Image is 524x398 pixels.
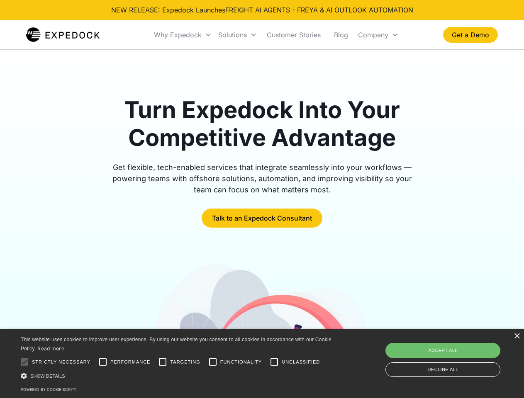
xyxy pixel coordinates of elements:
[32,359,90,366] span: Strictly necessary
[103,96,422,152] h1: Turn Expedock Into Your Competitive Advantage
[37,345,64,352] a: Read more
[260,21,327,49] a: Customer Stories
[21,387,76,392] a: Powered by cookie-script
[215,21,260,49] div: Solutions
[154,31,202,39] div: Why Expedock
[355,21,402,49] div: Company
[386,308,524,398] iframe: Chat Widget
[30,374,65,379] span: Show details
[110,359,151,366] span: Performance
[151,21,215,49] div: Why Expedock
[170,359,200,366] span: Targeting
[218,31,247,39] div: Solutions
[282,359,320,366] span: Unclassified
[26,27,100,43] img: Expedock Logo
[26,27,100,43] a: home
[111,5,413,15] div: NEW RELEASE: Expedock Launches
[443,27,498,43] a: Get a Demo
[202,209,322,228] a: Talk to an Expedock Consultant
[103,162,422,195] div: Get flexible, tech-enabled services that integrate seamlessly into your workflows — powering team...
[358,31,388,39] div: Company
[220,359,262,366] span: Functionality
[21,337,331,352] span: This website uses cookies to improve user experience. By using our website you consent to all coo...
[327,21,355,49] a: Blog
[225,6,413,14] a: FREIGHT AI AGENTS - FREYA & AI OUTLOOK AUTOMATION
[21,371,334,380] div: Show details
